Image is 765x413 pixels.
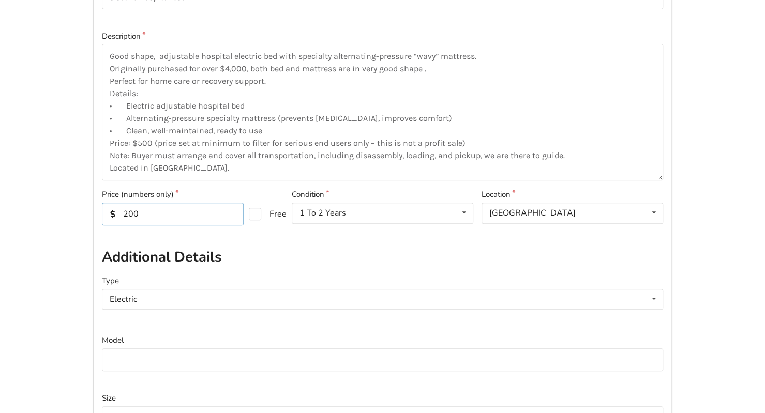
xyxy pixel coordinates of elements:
[299,209,346,217] div: 1 To 2 Years
[102,334,663,346] label: Model
[102,248,663,266] h2: Additional Details
[102,392,663,404] label: Size
[249,208,278,220] label: Free
[102,275,663,287] label: Type
[482,189,663,201] label: Location
[102,30,663,42] label: Description
[110,295,137,303] div: Electric
[489,209,576,217] div: [GEOGRAPHIC_DATA]
[292,189,473,201] label: Condition
[102,44,663,180] textarea: Good shape, adjustable hospital electric bed with specialty alternating-pressure “wavy” mattress....
[102,189,283,201] label: Price (numbers only)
